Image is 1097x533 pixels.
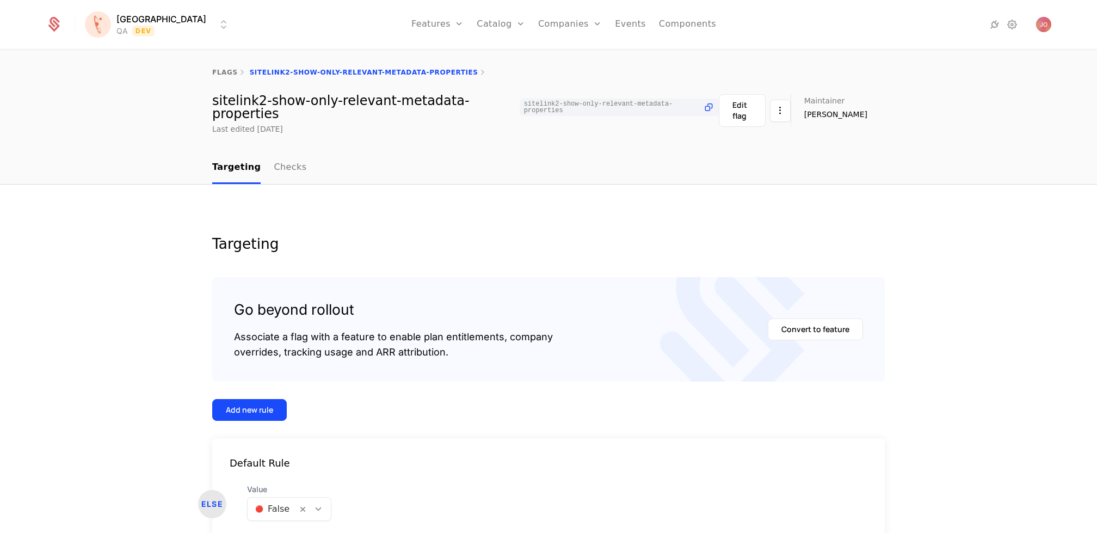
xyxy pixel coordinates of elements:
div: QA [116,26,128,36]
img: Florence [85,11,111,38]
button: Edit flag [719,94,766,127]
button: Add new rule [212,399,287,421]
span: sitelink2-show-only-relevant-metadata-properties [524,101,699,114]
span: Maintainer [804,97,845,105]
span: Value [247,484,331,495]
button: Open user button [1036,17,1051,32]
div: ELSE [198,490,226,518]
nav: Main [212,152,885,184]
a: Settings [1006,18,1019,31]
a: Integrations [988,18,1001,31]
button: Select environment [88,13,230,36]
div: Associate a flag with a feature to enable plan entitlements, company overrides, tracking usage an... [234,329,553,360]
span: Dev [132,26,155,36]
div: Add new rule [226,405,273,415]
img: Jelena Obradovic [1036,17,1051,32]
div: Go beyond rollout [234,299,553,321]
button: Convert to feature [768,318,863,340]
ul: Choose Sub Page [212,152,306,184]
a: flags [212,69,238,76]
span: [GEOGRAPHIC_DATA] [116,13,206,26]
div: Targeting [212,237,885,251]
a: Checks [274,152,306,184]
div: Default Rule [212,456,885,471]
div: Edit flag [732,100,752,121]
button: Select action [770,94,791,127]
div: sitelink2-show-only-relevant-metadata-properties [212,94,719,120]
a: Targeting [212,152,261,184]
div: Last edited [DATE] [212,124,283,134]
span: [PERSON_NAME] [804,109,867,120]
